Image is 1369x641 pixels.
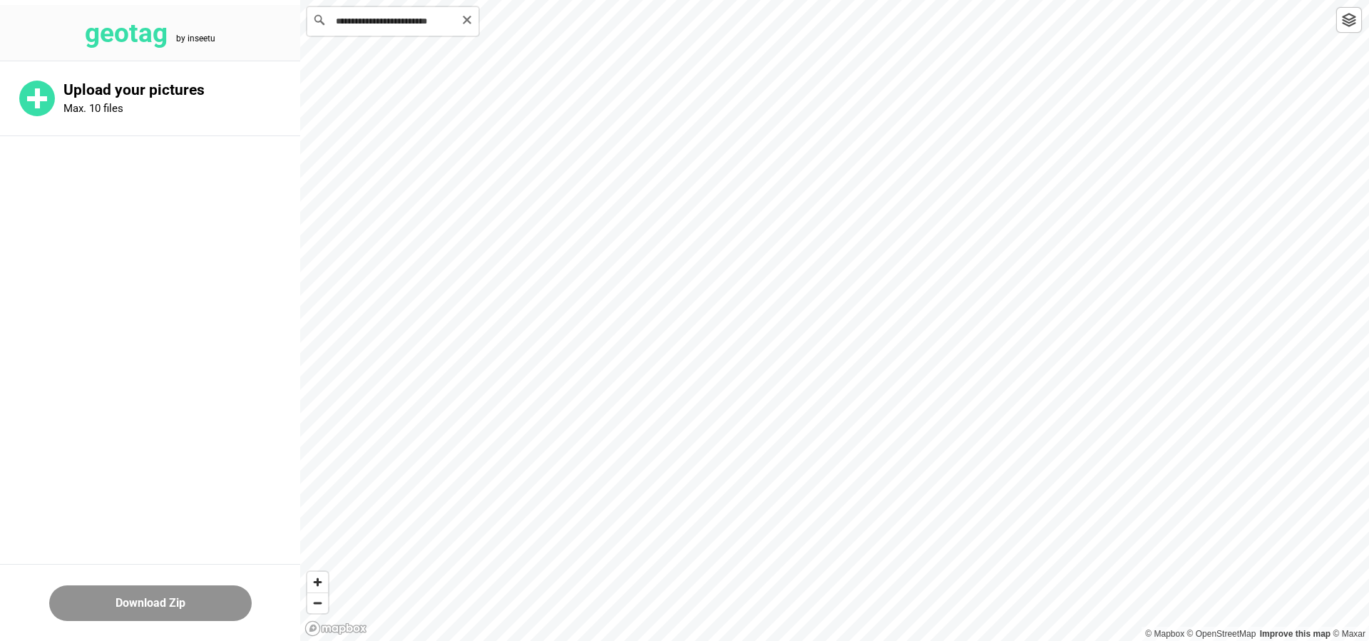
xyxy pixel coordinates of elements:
a: Maxar [1333,629,1365,639]
tspan: by inseetu [176,34,215,43]
a: Mapbox [1145,629,1184,639]
p: Max. 10 files [63,102,123,115]
input: Search [307,7,478,36]
img: toggleLayer [1342,13,1356,27]
a: Mapbox logo [304,620,367,637]
button: Download Zip [49,585,252,621]
a: OpenStreetMap [1187,629,1256,639]
tspan: geotag [85,18,168,48]
button: Clear [461,12,473,26]
p: Upload your pictures [63,81,300,99]
button: Zoom in [307,572,328,593]
a: Map feedback [1260,629,1330,639]
button: Zoom out [307,593,328,613]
